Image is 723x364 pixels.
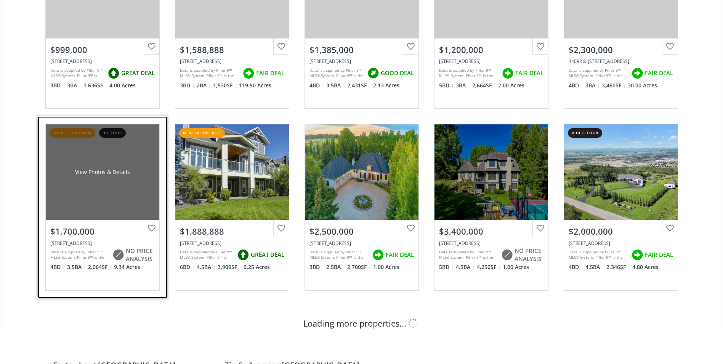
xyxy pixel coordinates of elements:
[50,225,155,237] div: $1,700,000
[309,82,324,89] span: 4 BD
[180,240,284,246] div: 161 Glyde Park, Rural Rocky View County, AB T3Z 0A1
[213,82,237,89] span: 1,530 SF
[426,116,556,298] a: $3,400,000[STREET_ADDRESS]Data is supplied by Pillar 9™ MLS® System. Pillar 9™ is the owner of th...
[439,225,543,237] div: $3,400,000
[347,263,371,271] span: 2,700 SF
[197,263,216,271] span: 4.5 BA
[83,82,107,89] span: 1,636 SF
[297,116,426,298] a: $2,500,000[STREET_ADDRESS]Data is supplied by Pillar 9™ MLS® System. Pillar 9™ is the owner of th...
[180,249,234,261] div: Data is supplied by Pillar 9™ MLS® System. Pillar 9™ is the owner of the copyright in its MLS® Sy...
[456,82,470,89] span: 3 BA
[602,82,626,89] span: 3,460 SF
[67,263,86,271] span: 3.5 BA
[241,66,256,81] img: rating icon
[515,247,543,263] span: NO PRICE ANALYSIS
[50,263,65,271] span: 4 BD
[50,44,155,56] div: $999,000
[114,263,140,271] span: 9.34 Acres
[515,69,543,77] span: FAIR DEAL
[236,247,251,263] img: rating icon
[632,263,659,271] span: 4.80 Acres
[106,66,121,81] img: rating icon
[303,317,420,329] div: Loading more properties...
[645,251,673,259] span: FAIR DEAL
[244,263,270,271] span: 0.25 Acres
[111,247,126,263] img: rating icon
[180,44,284,56] div: $1,588,888
[569,249,628,261] div: Data is supplied by Pillar 9™ MLS® System. Pillar 9™ is the owner of the copyright in its MLS® Sy...
[439,249,497,261] div: Data is supplied by Pillar 9™ MLS® System. Pillar 9™ is the owner of the copyright in its MLS® Sy...
[50,82,65,89] span: 3 BD
[50,249,109,261] div: Data is supplied by Pillar 9™ MLS® System. Pillar 9™ is the owner of the copyright in its MLS® Sy...
[381,69,414,77] span: GOOD DEAL
[556,116,686,298] a: video tour$2,000,000[STREET_ADDRESS]Data is supplied by Pillar 9™ MLS® System. Pillar 9™ is the o...
[499,247,515,263] img: rating icon
[309,44,414,56] div: $1,385,000
[180,263,195,271] span: 6 BD
[239,82,271,89] span: 119.50 Acres
[439,58,543,64] div: 204 High Point Estates, Rural Rocky View County, AB T1X 2K5
[645,69,673,77] span: FAIR DEAL
[109,82,136,89] span: 4.00 Acres
[366,66,381,81] img: rating icon
[67,82,82,89] span: 3 BA
[477,263,501,271] span: 4,250 SF
[373,82,399,89] span: 2.13 Acres
[180,58,284,64] div: 265115 Range Road 55, Rural Rocky View County, AB T4C 1B7
[326,82,345,89] span: 3.5 BA
[472,82,496,89] span: 2,664 SF
[309,58,414,64] div: 39 lone pine Crescent, Rural Rocky View County, AB T3B 1B9
[75,168,130,176] div: View Photos & Details
[439,82,454,89] span: 5 BD
[50,58,155,64] div: 52 Hawk Eye Road, Rural Rocky View County, AB T0L 0K0
[309,249,369,261] div: Data is supplied by Pillar 9™ MLS® System. Pillar 9™ is the owner of the copyright in its MLS® Sy...
[456,263,475,271] span: 4.5 BA
[439,263,454,271] span: 5 BD
[309,68,364,79] div: Data is supplied by Pillar 9™ MLS® System. Pillar 9™ is the owner of the copyright in its MLS® Sy...
[309,263,324,271] span: 3 BD
[373,263,399,271] span: 1.00 Acres
[439,44,543,56] div: $1,200,000
[386,251,414,259] span: FAIR DEAL
[498,82,524,89] span: 2.00 Acres
[630,66,645,81] img: rating icon
[218,263,242,271] span: 3,909 SF
[585,263,604,271] span: 4.5 BA
[180,225,284,237] div: $1,888,888
[500,66,515,81] img: rating icon
[569,68,628,79] div: Data is supplied by Pillar 9™ MLS® System. Pillar 9™ is the owner of the copyright in its MLS® Sy...
[180,68,239,79] div: Data is supplied by Pillar 9™ MLS® System. Pillar 9™ is the owner of the copyright in its MLS® Sy...
[370,247,386,263] img: rating icon
[585,82,600,89] span: 3 BA
[569,58,673,64] div: 44092 & 44080 Township Road 274, Rural Rocky View County, AB T4C 2X8
[197,82,211,89] span: 2 BA
[569,263,584,271] span: 4 BD
[309,225,414,237] div: $2,500,000
[569,44,673,56] div: $2,300,000
[126,247,155,263] span: NO PRICE ANALYSIS
[628,82,657,89] span: 30.00 Acres
[256,69,284,77] span: FAIR DEAL
[326,263,345,271] span: 2.5 BA
[569,225,673,237] div: $2,000,000
[347,82,371,89] span: 2,431 SF
[630,247,645,263] img: rating icon
[309,240,414,246] div: 111 Aspen Green, Rural Rocky View County, AB T3Z 3B9
[569,240,673,246] div: 260011 Mountain Ridge Place, Rural Rocky View County, AB T3C0B7
[439,68,498,79] div: Data is supplied by Pillar 9™ MLS® System. Pillar 9™ is the owner of the copyright in its MLS® Sy...
[606,263,630,271] span: 2,346 SF
[121,69,155,77] span: GREAT DEAL
[167,116,297,298] a: new 20 hrs ago$1,888,888[STREET_ADDRESS]Data is supplied by Pillar 9™ MLS® System. Pillar 9™ is t...
[38,116,167,298] a: new 15 hrs ago3d tourView Photos & Details$1,700,000[STREET_ADDRESS]Data is supplied by Pillar 9™...
[251,251,284,259] span: GREAT DEAL
[50,68,104,79] div: Data is supplied by Pillar 9™ MLS® System. Pillar 9™ is the owner of the copyright in its MLS® Sy...
[50,240,155,246] div: 13003 Township Road 265, Rural Rocky View County, AB T4B2Z8
[439,240,543,246] div: 231 Aspen Green, Rural Rocky View County, AB T3Z 3C1
[503,263,529,271] span: 1.00 Acres
[569,82,584,89] span: 4 BD
[180,82,195,89] span: 3 BD
[88,263,112,271] span: 2,064 SF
